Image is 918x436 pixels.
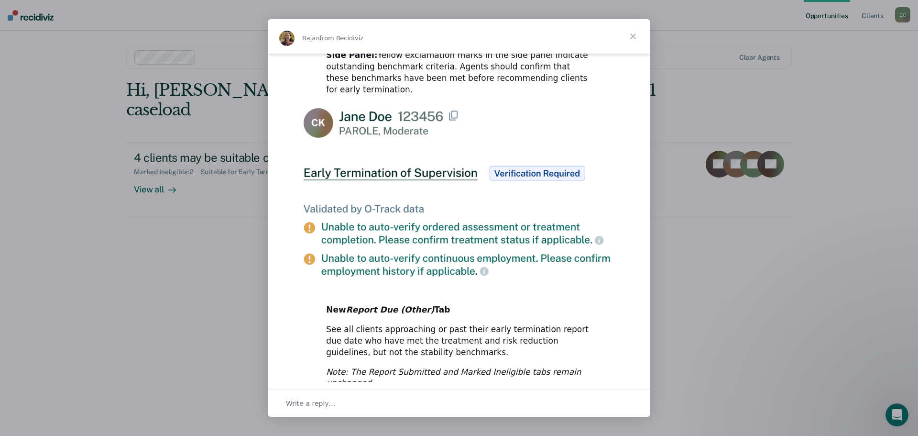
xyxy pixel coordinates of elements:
div: See all clients approaching or past their early termination report due date who have met the trea... [326,324,592,358]
b: New Tab [326,305,450,314]
b: Side Panel: [326,50,377,60]
span: Close [616,19,650,54]
div: Yellow exclamation marks in the side panel indicate outstanding benchmark criteria. Agents should... [326,50,592,95]
i: Note: The Report Submitted and Marked Ineligible tabs remain unchanged. [326,367,581,388]
img: Profile image for Rajan [279,31,295,46]
span: from Recidiviz [320,34,364,42]
div: Open conversation and reply [268,390,650,417]
i: Report Due (Other) [346,305,435,314]
span: Write a reply… [286,397,336,410]
span: Rajan [302,34,320,42]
